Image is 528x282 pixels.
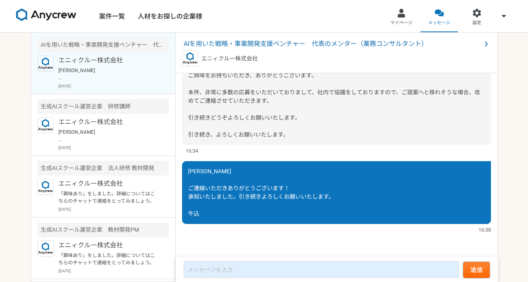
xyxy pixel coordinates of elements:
[37,241,54,257] img: logo_text_blue_01.png
[37,99,169,114] div: 生成AIスクール運営企業 研修講師
[37,56,54,72] img: logo_text_blue_01.png
[58,145,169,151] p: [DATE]
[58,129,158,143] p: [PERSON_NAME] ご調整いただきましてありがとうございます。[DATE]15:30から2会議よろしくお願いいたします。
[37,179,54,195] img: logo_text_blue_01.png
[58,190,158,205] p: 「興味あり」をしました。詳細についてはこちらのチャットで連絡をとってみましょう。
[184,39,481,49] span: AIを用いた戦略・事業開発支援ベンチャー 代表のメンター（業務コンサルタント）
[58,67,158,81] p: [PERSON_NAME] ご連絡いただきありがとうございます！ 承知いたしました。引き続きよろしくお願いいたします。 牛込
[58,252,158,266] p: 「興味あり」をしました。詳細についてはこちらのチャットで連絡をとってみましょう。
[58,117,158,127] p: エニィクルー株式会社
[478,226,491,234] span: 16:38
[58,241,158,250] p: エニィクルー株式会社
[58,206,169,212] p: [DATE]
[188,168,334,217] span: [PERSON_NAME] ご連絡いただきありがとうございます！ 承知いたしました。引き続きよろしくお願いいたします。 牛込
[182,50,198,66] img: logo_text_blue_01.png
[390,20,412,26] span: マイページ
[37,37,169,52] div: AIを用いた戦略・事業開発支援ベンチャー 代表のメンター（業務コンサルタント）
[58,179,158,189] p: エニィクルー株式会社
[58,83,169,89] p: [DATE]
[58,56,158,65] p: エニィクルー株式会社
[186,147,198,155] span: 16:34
[37,117,54,133] img: logo_text_blue_01.png
[188,47,480,138] span: Ushigome様 ご連絡が遅くなってしまい、すみません。 ご興味をお持ちいただき、ありがとうございます。 本件、非常に多数の応募をいただいておりまして、社内で協議をしておりますので、ご提案へと...
[16,8,77,21] img: 8DqYSo04kwAAAAASUVORK5CYII=
[201,54,258,63] p: エニィクルー株式会社
[37,222,169,237] div: 生成AIスクール運営企業 教材開発PM
[472,20,481,26] span: 設定
[463,262,490,278] button: 送信
[428,20,450,26] span: メッセージ
[58,268,169,274] p: [DATE]
[37,161,169,176] div: 生成AIスクール運営企業 法人研修 教材開発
